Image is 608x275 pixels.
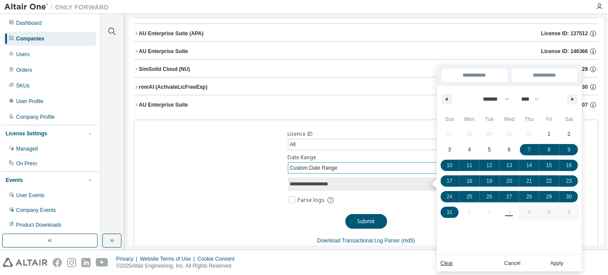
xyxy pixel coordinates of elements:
[541,48,588,55] span: License ID: 146366
[16,145,38,152] div: Managed
[16,51,30,58] div: Users
[448,142,451,158] span: 3
[539,189,559,205] button: 29
[297,197,324,204] span: Parse logs
[480,158,500,173] button: 12
[134,42,598,61] button: AU Enterprise SuiteLicense ID: 146366
[197,255,240,262] div: Cookie Consent
[447,158,453,173] span: 10
[507,189,512,205] span: 27
[519,112,539,126] span: Thu
[440,173,460,189] button: 17
[288,163,444,173] div: Custom Date Range
[437,139,446,162] span: This Month
[288,139,444,150] div: All
[16,98,44,105] div: User Profile
[116,262,240,270] p: © 2025 Altair Engineering, Inc. All Rights Reserved.
[139,30,203,37] div: AU Enterprise Suite (APA)
[437,94,446,117] span: This Week
[486,158,492,173] span: 12
[468,142,471,158] span: 4
[139,48,188,55] div: AU Enterprise Suite
[16,35,44,42] div: Companies
[16,114,55,121] div: Company Profile
[548,126,551,142] span: 1
[480,112,500,126] span: Tue
[507,173,512,189] span: 20
[519,142,539,158] button: 7
[519,189,539,205] button: 28
[567,142,571,158] span: 9
[527,173,532,189] span: 21
[488,142,491,158] span: 5
[440,112,460,126] span: Sun
[459,173,480,189] button: 18
[6,130,47,137] div: License Settings
[486,173,492,189] span: 19
[539,173,559,189] button: 22
[500,112,520,126] span: Wed
[289,140,297,149] div: All
[16,192,44,199] div: User Events
[466,173,472,189] span: 18
[288,154,445,161] label: Date Range
[559,158,579,173] button: 16
[480,173,500,189] button: 19
[16,20,42,27] div: Dashboard
[459,158,480,173] button: 11
[500,158,520,173] button: 13
[500,189,520,205] button: 27
[559,142,579,158] button: 9
[519,173,539,189] button: 21
[559,112,579,126] span: Sat
[447,205,453,220] span: 31
[437,162,446,184] span: Last Month
[16,67,32,74] div: Orders
[447,189,453,205] span: 24
[566,189,572,205] span: 30
[440,142,460,158] button: 3
[96,258,108,267] img: youtube.svg
[480,189,500,205] button: 26
[441,259,453,268] a: Clear
[548,142,551,158] span: 8
[486,189,492,205] span: 26
[317,238,400,244] a: Download Transactional Log Parser
[466,189,472,205] span: 25
[16,221,61,228] div: Product Downloads
[16,207,56,214] div: Company Events
[53,258,62,267] img: facebook.svg
[500,142,520,158] button: 6
[546,189,552,205] span: 29
[466,158,472,173] span: 11
[16,82,30,89] div: SKUs
[81,258,91,267] img: linkedin.svg
[134,24,598,43] button: AU Enterprise Suite (APA)License ID: 137512
[527,189,532,205] span: 28
[402,238,415,244] a: (md5)
[437,64,446,79] span: [DATE]
[459,112,480,126] span: Mon
[440,158,460,173] button: 10
[459,142,480,158] button: 4
[567,126,571,142] span: 2
[539,112,559,126] span: Fri
[440,189,460,205] button: 24
[492,259,534,268] button: Cancel
[16,160,37,167] div: On Prem
[536,259,578,268] button: Apply
[527,158,532,173] span: 14
[289,163,339,173] div: Custom Date Range
[67,258,76,267] img: instagram.svg
[139,84,207,91] div: romAI (ActivateLicFreeExp)
[541,30,588,37] span: License ID: 137512
[447,173,453,189] span: 17
[345,214,387,229] button: Submit
[508,142,511,158] span: 6
[134,95,598,114] button: AU Enterprise SuiteLicense ID: 148907
[559,173,579,189] button: 23
[288,131,445,137] label: Licence ID
[519,158,539,173] button: 14
[480,142,500,158] button: 5
[134,60,598,79] button: SimSolid Cloud (NU)License ID: 145329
